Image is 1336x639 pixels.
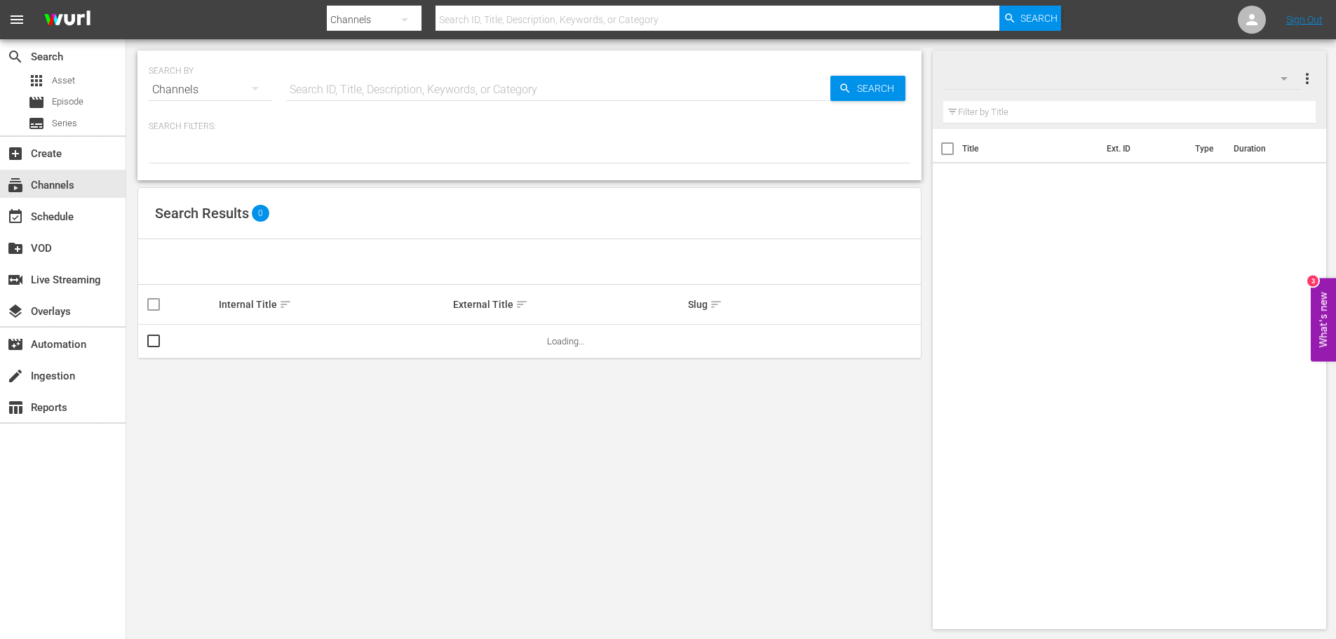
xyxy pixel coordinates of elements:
span: sort [710,298,722,311]
span: sort [279,298,292,311]
div: 3 [1307,275,1318,286]
span: Search [1020,6,1058,31]
span: Series [28,115,45,132]
button: more_vert [1299,62,1316,95]
span: Search Results [155,205,249,222]
span: Episode [28,94,45,111]
span: Overlays [7,303,24,320]
th: Duration [1225,129,1309,168]
span: Episode [52,95,83,109]
span: more_vert [1299,70,1316,87]
span: Channels [7,177,24,194]
span: Search [7,48,24,65]
div: Internal Title [219,296,450,313]
img: ans4CAIJ8jUAAAAAAAAAAAAAAAAAAAAAAAAgQb4GAAAAAAAAAAAAAAAAAAAAAAAAJMjXAAAAAAAAAAAAAAAAAAAAAAAAgAT5G... [34,4,101,36]
a: Sign Out [1286,14,1323,25]
button: Open Feedback Widget [1311,278,1336,361]
span: Live Streaming [7,271,24,288]
span: Search [851,76,905,101]
th: Type [1187,129,1225,168]
span: Automation [7,336,24,353]
button: Search [830,76,905,101]
th: Ext. ID [1098,129,1187,168]
span: Asset [28,72,45,89]
div: Slug [688,296,919,313]
span: sort [515,298,528,311]
span: Ingestion [7,368,24,384]
span: Reports [7,399,24,416]
span: Series [52,116,77,130]
th: Title [962,129,1098,168]
span: 0 [252,205,269,222]
span: Loading... [547,336,585,347]
span: Asset [52,74,75,88]
span: VOD [7,240,24,257]
span: Schedule [7,208,24,225]
span: Create [7,145,24,162]
span: menu [8,11,25,28]
button: Search [999,6,1061,31]
div: Channels [149,70,272,109]
p: Search Filters: [149,121,910,133]
div: External Title [453,296,684,313]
